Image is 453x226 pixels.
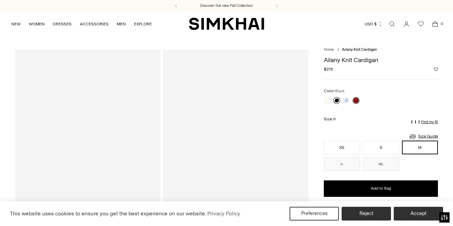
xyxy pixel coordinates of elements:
span: This website uses cookies to ensure you get the best experience on our website. [10,210,206,217]
nav: breadcrumbs [324,47,438,53]
a: Privacy Policy (opens in a new tab) [206,209,241,219]
a: Home [324,47,334,52]
a: ACCESSORIES [80,16,109,32]
button: L [324,157,360,171]
a: Open cart modal [428,17,442,31]
button: S [363,141,399,154]
a: Wishlist [414,17,428,31]
a: EXPLORE [134,16,152,32]
a: Discover the new Fall Collection [200,3,253,9]
a: MEN [117,16,126,32]
button: Add to Bag [324,180,438,197]
button: Add to Wishlist [434,67,438,71]
span: $375 [324,66,333,72]
button: XL [363,157,399,171]
a: Open search modal [385,17,399,31]
button: Preferences [290,207,339,221]
a: WOMEN [29,16,45,32]
span: Add to Bag [371,186,391,191]
h1: Ailany Knit Cardigan [324,57,438,63]
span: Ailany Knit Cardigan [342,47,377,52]
button: Accept [394,207,443,221]
button: Reject [342,207,391,221]
span: 0 [439,21,445,27]
span: Black [335,89,345,93]
a: DRESSES [53,16,72,32]
a: Size Guide [408,132,438,141]
div: / [338,47,339,53]
button: M [402,141,438,154]
a: NEW [11,16,21,32]
a: Go to the account page [400,17,413,31]
label: Size: [324,116,336,122]
button: XS [324,141,360,154]
a: SIMKHAI [189,17,264,31]
span: M [333,117,336,121]
label: Color: [324,88,345,94]
button: USD $ [365,16,383,32]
